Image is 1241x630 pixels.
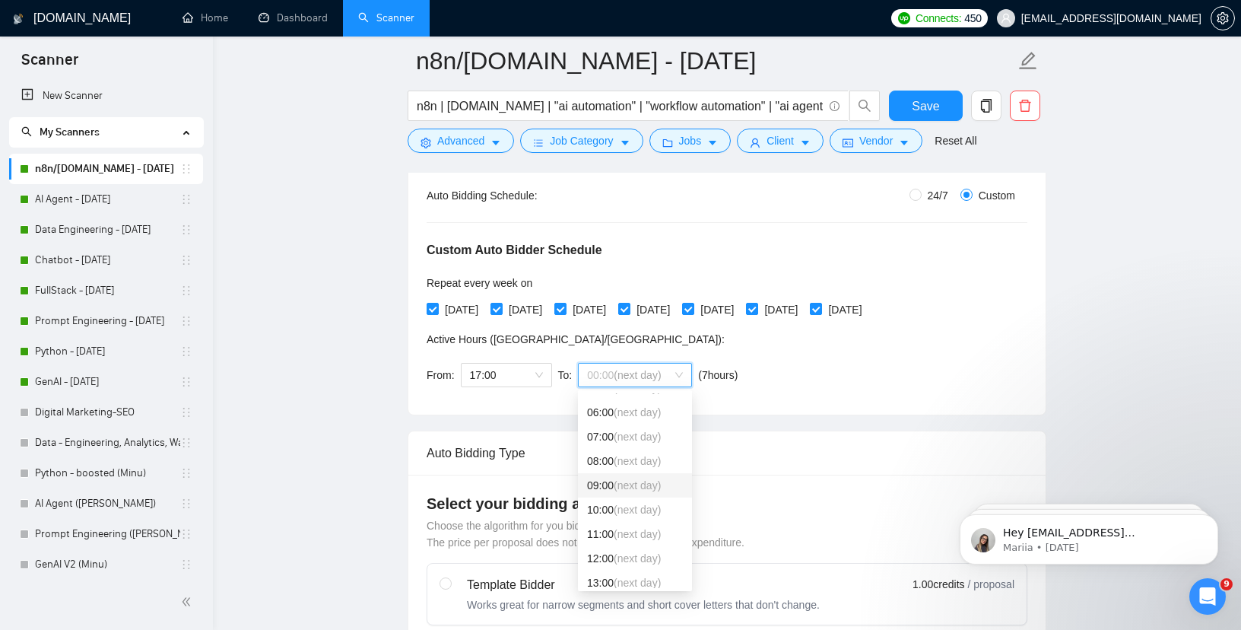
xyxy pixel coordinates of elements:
[21,126,100,138] span: My Scanners
[9,306,203,336] li: Prompt Engineering - June 2025
[1211,6,1235,30] button: setting
[9,154,203,184] li: n8n/make.com - June 2025
[973,187,1021,204] span: Custom
[694,301,740,318] span: [DATE]
[35,245,180,275] a: Chatbot - [DATE]
[35,154,180,184] a: n8n/[DOMAIN_NAME] - [DATE]
[766,132,794,149] span: Client
[427,520,744,549] span: Choose the algorithm for you bidding. The price per proposal does not include your connects expen...
[439,301,484,318] span: [DATE]
[467,576,820,594] div: Template Bidder
[750,137,760,148] span: user
[9,549,203,580] li: GenAI V2 (Minu)
[1189,578,1226,615] iframe: Intercom live chat
[427,493,1027,514] h4: Select your bidding algorithm:
[180,163,192,175] span: holder
[859,132,893,149] span: Vendor
[614,406,661,418] span: (next day)
[972,99,1001,113] span: copy
[21,126,32,137] span: search
[35,336,180,367] a: Python - [DATE]
[587,404,683,421] div: 06:00
[470,364,543,387] span: 17:00
[9,275,203,306] li: FullStack - June 2025
[9,397,203,428] li: Digital Marketing-SEO
[567,301,612,318] span: [DATE]
[587,501,683,518] div: 10:00
[898,12,910,24] img: upwork-logo.png
[427,333,725,345] span: Active Hours ( [GEOGRAPHIC_DATA]/[GEOGRAPHIC_DATA] ):
[707,137,718,148] span: caret-down
[698,369,738,381] span: ( 7 hours)
[614,479,661,492] span: (next day)
[358,11,414,24] a: searchScanner
[587,477,683,494] div: 09:00
[937,482,1241,589] iframe: Intercom notifications message
[9,336,203,367] li: Python - June 2025
[830,129,922,153] button: idcardVendorcaret-down
[427,277,532,289] span: Repeat every week on
[964,10,981,27] span: 450
[614,369,661,381] span: (next day)
[630,301,676,318] span: [DATE]
[614,431,661,443] span: (next day)
[180,467,192,479] span: holder
[9,458,203,488] li: Python - boosted (Minu)
[1018,51,1038,71] span: edit
[614,528,661,540] span: (next day)
[587,428,683,445] div: 07:00
[180,498,192,510] span: holder
[180,315,192,327] span: holder
[408,129,514,153] button: settingAdvancedcaret-down
[35,275,180,306] a: FullStack - [DATE]
[9,49,90,81] span: Scanner
[758,301,804,318] span: [DATE]
[916,10,961,27] span: Connects:
[9,428,203,458] li: Data - Engineering, Analytics, Warehousing - Final (Minu)
[850,99,879,113] span: search
[180,254,192,266] span: holder
[843,137,853,148] span: idcard
[180,528,192,540] span: holder
[35,367,180,397] a: GenAI - [DATE]
[437,132,484,149] span: Advanced
[587,364,683,387] span: 00:00
[9,519,203,549] li: Prompt Engineering (Aswathi)
[1010,91,1040,121] button: delete
[13,7,24,31] img: logo
[1211,12,1234,24] span: setting
[35,184,180,215] a: AI Agent - [DATE]
[35,488,180,519] a: AI Agent ([PERSON_NAME])
[889,91,963,121] button: Save
[1220,578,1233,590] span: 9
[737,129,824,153] button: userClientcaret-down
[490,137,501,148] span: caret-down
[9,81,203,111] li: New Scanner
[181,594,196,609] span: double-left
[520,129,643,153] button: barsJob Categorycaret-down
[800,137,811,148] span: caret-down
[427,241,602,259] h5: Custom Auto Bidder Schedule
[614,504,661,516] span: (next day)
[587,574,683,591] div: 13:00
[180,558,192,571] span: holder
[614,577,661,589] span: (next day)
[912,97,939,116] span: Save
[180,224,192,236] span: holder
[421,137,431,148] span: setting
[35,549,180,580] a: GenAI V2 (Minu)
[259,11,328,24] a: dashboardDashboard
[180,406,192,418] span: holder
[922,187,954,204] span: 24/7
[1011,99,1039,113] span: delete
[9,488,203,519] li: AI Agent (Aswathi)
[417,97,823,116] input: Search Freelance Jobs...
[35,428,180,458] a: Data - Engineering, Analytics, Warehousing - Final (Minu)
[180,437,192,449] span: holder
[587,526,683,542] div: 11:00
[558,369,573,381] span: To:
[180,193,192,205] span: holder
